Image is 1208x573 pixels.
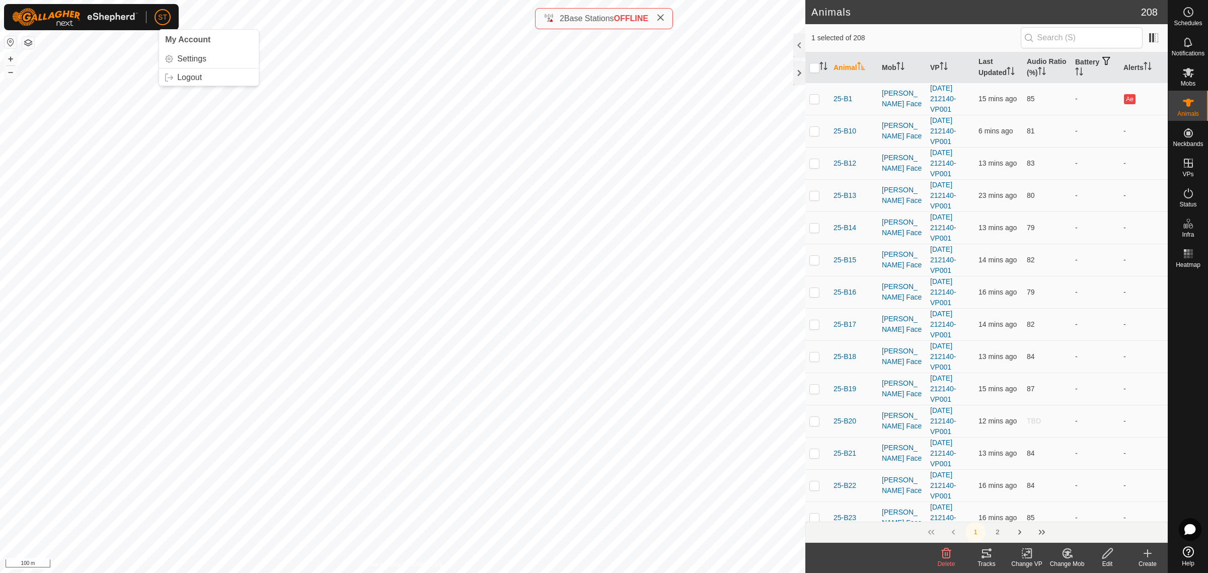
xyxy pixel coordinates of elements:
span: 25-B12 [834,158,856,169]
span: 82 [1027,320,1035,328]
span: VPs [1182,171,1193,177]
td: - [1119,179,1168,211]
div: Tracks [966,559,1007,568]
a: [DATE] 212140-VP001 [930,342,956,371]
span: 24 Aug 2025, 6:01 pm [978,481,1017,489]
div: Edit [1087,559,1127,568]
td: - [1119,147,1168,179]
div: [PERSON_NAME] Face [882,249,922,270]
button: Last Page [1032,522,1052,542]
th: Animal [829,52,878,83]
td: - [1071,179,1119,211]
a: Logout [159,69,259,86]
a: [DATE] 212140-VP001 [930,471,956,500]
a: [DATE] 212140-VP001 [930,406,956,436]
td: - [1119,405,1168,437]
span: 24 Aug 2025, 6:04 pm [978,352,1017,361]
td: - [1071,276,1119,308]
span: 25-B20 [834,416,856,426]
a: [DATE] 212140-VP001 [930,310,956,339]
div: [PERSON_NAME] Face [882,217,922,238]
button: Reset Map [5,36,17,48]
td: - [1071,308,1119,340]
div: [PERSON_NAME] Face [882,475,922,496]
span: OFFLINE [614,14,648,23]
span: Base Stations [564,14,614,23]
span: 25-B21 [834,448,856,459]
span: 25-B14 [834,223,856,233]
th: VP [926,52,974,83]
input: Search (S) [1021,27,1143,48]
span: Neckbands [1173,141,1203,147]
td: - [1071,502,1119,534]
a: [DATE] 212140-VP001 [930,245,956,274]
span: 80 [1027,191,1035,199]
span: Logout [177,74,202,82]
div: [PERSON_NAME] Face [882,410,922,432]
td: - [1071,115,1119,147]
span: 81 [1027,127,1035,135]
span: 87 [1027,385,1035,393]
div: [PERSON_NAME] Face [882,88,922,109]
span: 24 Aug 2025, 6:02 pm [978,288,1017,296]
td: - [1071,373,1119,405]
span: 84 [1027,352,1035,361]
span: Heatmap [1176,262,1200,268]
span: 25-B10 [834,126,856,136]
span: 24 Aug 2025, 6:04 pm [978,320,1017,328]
td: - [1119,244,1168,276]
button: 2 [988,522,1008,542]
td: - [1119,469,1168,502]
span: 25-B22 [834,480,856,491]
td: - [1119,340,1168,373]
span: Mobs [1181,81,1195,87]
span: ST [158,12,167,23]
div: [PERSON_NAME] Face [882,443,922,464]
th: Mob [878,52,926,83]
a: Privacy Policy [363,560,401,569]
p-sorticon: Activate to sort [940,63,948,71]
div: [PERSON_NAME] Face [882,378,922,399]
p-sorticon: Activate to sort [1007,68,1015,77]
span: 2 [560,14,564,23]
a: [DATE] 212140-VP001 [930,503,956,532]
div: Change Mob [1047,559,1087,568]
span: 25-B18 [834,351,856,362]
td: - [1071,147,1119,179]
span: Schedules [1174,20,1202,26]
span: 24 Aug 2025, 5:54 pm [978,191,1017,199]
span: 83 [1027,159,1035,167]
th: Last Updated [974,52,1023,83]
td: - [1071,469,1119,502]
span: 85 [1027,514,1035,522]
td: - [1119,211,1168,244]
a: [DATE] 212140-VP001 [930,213,956,242]
span: 24 Aug 2025, 6:05 pm [978,159,1017,167]
td: - [1119,308,1168,340]
div: [PERSON_NAME] Face [882,120,922,141]
td: - [1071,83,1119,115]
p-sorticon: Activate to sort [819,63,827,71]
a: [DATE] 212140-VP001 [930,439,956,468]
span: 24 Aug 2025, 6:02 pm [978,514,1017,522]
span: Settings [177,55,206,63]
span: 25-B16 [834,287,856,298]
span: Notifications [1172,50,1204,56]
span: 24 Aug 2025, 6:03 pm [978,95,1017,103]
span: 79 [1027,288,1035,296]
td: - [1071,340,1119,373]
span: 84 [1027,481,1035,489]
div: Change VP [1007,559,1047,568]
p-sorticon: Activate to sort [896,63,904,71]
span: Status [1179,201,1196,207]
span: 208 [1141,5,1158,20]
a: Contact Us [413,560,442,569]
span: 25-B23 [834,513,856,523]
span: 85 [1027,95,1035,103]
span: 82 [1027,256,1035,264]
span: Animals [1177,111,1199,117]
span: 1 selected of 208 [811,33,1021,43]
div: [PERSON_NAME] Face [882,185,922,206]
button: Next Page [1010,522,1030,542]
